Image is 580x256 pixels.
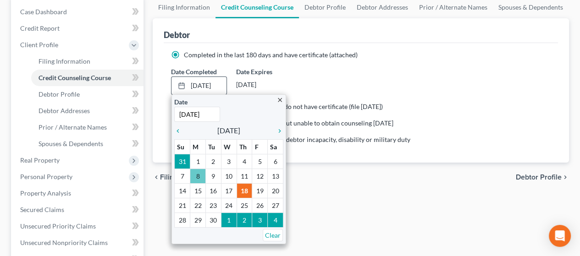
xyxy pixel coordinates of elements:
th: W [221,139,237,154]
td: 3 [221,154,237,169]
i: chevron_right [271,127,283,135]
label: Date Completed [171,67,217,76]
td: 6 [268,154,283,169]
td: 14 [175,183,190,198]
span: Client Profile [20,41,58,49]
a: Clear [263,229,283,241]
i: close [276,97,283,103]
th: Su [175,139,190,154]
td: 24 [221,198,237,212]
td: 26 [252,198,268,212]
td: 3 [252,212,268,227]
span: Credit Report [20,24,60,32]
td: 12 [252,169,268,183]
span: Credit Counseling Course [39,74,111,82]
td: 23 [205,198,221,212]
td: 1 [221,212,237,227]
span: Secured Claims [20,206,64,213]
i: chevron_right [562,174,569,181]
a: Prior / Alternate Names [31,119,144,136]
td: 30 [205,212,221,227]
td: 13 [268,169,283,183]
span: Filing Information [39,57,90,65]
a: chevron_right [271,125,283,136]
td: 4 [268,212,283,227]
span: Personal Property [20,173,72,180]
td: 21 [175,198,190,212]
span: Spouses & Dependents [39,140,103,147]
th: M [190,139,206,154]
span: Completed in the last 180 days and have certificate (attached) [184,51,358,59]
a: Unsecured Priority Claims [13,218,144,234]
td: 7 [175,169,190,183]
a: close [276,94,283,105]
th: Tu [205,139,221,154]
button: Debtor Profile chevron_right [516,174,569,181]
td: 11 [237,169,252,183]
span: Debtor Profile [39,90,80,98]
a: Secured Claims [13,202,144,218]
td: 15 [190,183,206,198]
span: Exigent circumstances - requested but unable to obtain counseling [DATE] [184,119,393,127]
td: 8 [190,169,206,183]
div: Open Intercom Messenger [549,225,571,247]
td: 28 [175,212,190,227]
td: 4 [237,154,252,169]
td: 16 [205,183,221,198]
td: 17 [221,183,237,198]
a: Filing Information [31,53,144,70]
span: Case Dashboard [20,8,67,16]
a: Credit Counseling Course [31,70,144,86]
span: Unsecured Nonpriority Claims [20,239,108,246]
td: 1 [190,154,206,169]
span: Property Analysis [20,189,71,197]
a: Case Dashboard [13,4,144,20]
td: 25 [237,198,252,212]
td: 19 [252,183,268,198]
a: Debtor Addresses [31,103,144,119]
span: Real Property [20,156,60,164]
a: Debtor Profile [31,86,144,103]
span: Counseling not required because of debtor incapacity, disability or military duty [184,136,410,143]
td: 18 [237,183,252,198]
th: F [252,139,268,154]
td: 29 [190,212,206,227]
a: Unsecured Nonpriority Claims [13,234,144,251]
a: Property Analysis [13,185,144,202]
span: Debtor Profile [516,174,562,181]
a: chevron_left [174,125,186,136]
td: 31 [175,154,190,169]
td: 5 [252,154,268,169]
td: 2 [237,212,252,227]
span: Unsecured Priority Claims [20,222,96,230]
span: Filing Information [160,174,217,181]
th: Th [237,139,252,154]
a: [DATE] [171,77,226,94]
td: 27 [268,198,283,212]
div: Debtor [164,29,190,40]
td: 10 [221,169,237,183]
button: chevron_left Filing Information [153,174,217,181]
i: chevron_left [153,174,160,181]
label: Date Expires [236,67,292,76]
th: Sa [268,139,283,154]
a: Credit Report [13,20,144,37]
input: 1/1/2013 [174,107,220,122]
label: Date [174,97,188,107]
td: 9 [205,169,221,183]
span: Debtor Addresses [39,107,90,114]
td: 22 [190,198,206,212]
span: [DATE] [217,125,240,136]
div: [DATE] [236,76,292,93]
td: 2 [205,154,221,169]
i: chevron_left [174,127,186,135]
span: Prior / Alternate Names [39,123,107,131]
a: Spouses & Dependents [31,136,144,152]
td: 20 [268,183,283,198]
